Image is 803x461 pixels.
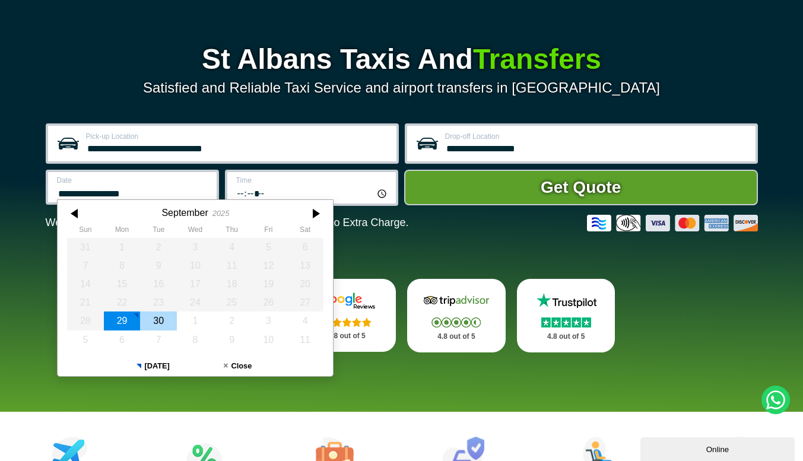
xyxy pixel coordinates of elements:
[103,256,140,275] div: 08 September 2025
[177,275,214,293] div: 17 September 2025
[177,225,214,237] th: Wednesday
[445,133,748,140] label: Drop-off Location
[287,293,323,311] div: 27 September 2025
[177,256,214,275] div: 10 September 2025
[250,293,287,311] div: 26 September 2025
[250,256,287,275] div: 12 September 2025
[404,170,758,205] button: Get Quote
[161,207,208,218] div: September
[67,311,104,330] div: 28 September 2025
[67,225,104,237] th: Sunday
[473,43,601,75] span: Transfers
[250,238,287,256] div: 05 September 2025
[250,311,287,330] div: 03 October 2025
[46,217,409,229] p: We Now Accept Card & Contactless Payment In
[57,177,210,184] label: Date
[46,45,758,74] h1: St Albans Taxis And
[67,238,104,256] div: 31 August 2025
[287,256,323,275] div: 13 September 2025
[67,330,104,349] div: 05 October 2025
[46,80,758,96] p: Satisfied and Reliable Taxi Service and airport transfers in [GEOGRAPHIC_DATA]
[140,293,177,311] div: 23 September 2025
[310,329,383,344] p: 4.8 out of 5
[287,225,323,237] th: Saturday
[103,311,140,330] div: 29 September 2025
[272,217,408,228] span: The Car at No Extra Charge.
[213,330,250,349] div: 09 October 2025
[212,209,228,218] div: 2025
[250,225,287,237] th: Friday
[431,317,481,328] img: Stars
[541,317,591,328] img: Stars
[140,330,177,349] div: 07 October 2025
[213,293,250,311] div: 25 September 2025
[67,256,104,275] div: 07 September 2025
[195,356,280,376] button: Close
[287,275,323,293] div: 20 September 2025
[110,356,195,376] button: [DATE]
[140,256,177,275] div: 09 September 2025
[250,275,287,293] div: 19 September 2025
[103,275,140,293] div: 15 September 2025
[407,279,506,352] a: Tripadvisor Stars 4.8 out of 5
[103,293,140,311] div: 22 September 2025
[287,311,323,330] div: 04 October 2025
[287,238,323,256] div: 06 September 2025
[177,330,214,349] div: 08 October 2025
[213,311,250,330] div: 02 October 2025
[213,238,250,256] div: 04 September 2025
[213,256,250,275] div: 11 September 2025
[421,292,492,310] img: Tripadvisor
[322,317,372,327] img: Stars
[213,225,250,237] th: Thursday
[531,292,602,310] img: Trustpilot
[140,311,177,330] div: 30 September 2025
[86,133,389,140] label: Pick-up Location
[177,311,214,330] div: 01 October 2025
[103,330,140,349] div: 06 October 2025
[67,293,104,311] div: 21 September 2025
[67,275,104,293] div: 14 September 2025
[420,329,493,344] p: 4.8 out of 5
[103,225,140,237] th: Monday
[213,275,250,293] div: 18 September 2025
[140,225,177,237] th: Tuesday
[177,238,214,256] div: 03 September 2025
[640,435,797,461] iframe: chat widget
[236,177,389,184] label: Time
[517,279,615,352] a: Trustpilot Stars 4.8 out of 5
[287,330,323,349] div: 11 October 2025
[297,279,396,352] a: Google Stars 4.8 out of 5
[587,215,758,231] img: Credit And Debit Cards
[311,292,382,310] img: Google
[103,238,140,256] div: 01 September 2025
[530,329,602,344] p: 4.8 out of 5
[177,293,214,311] div: 24 September 2025
[140,238,177,256] div: 02 September 2025
[250,330,287,349] div: 10 October 2025
[140,275,177,293] div: 16 September 2025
